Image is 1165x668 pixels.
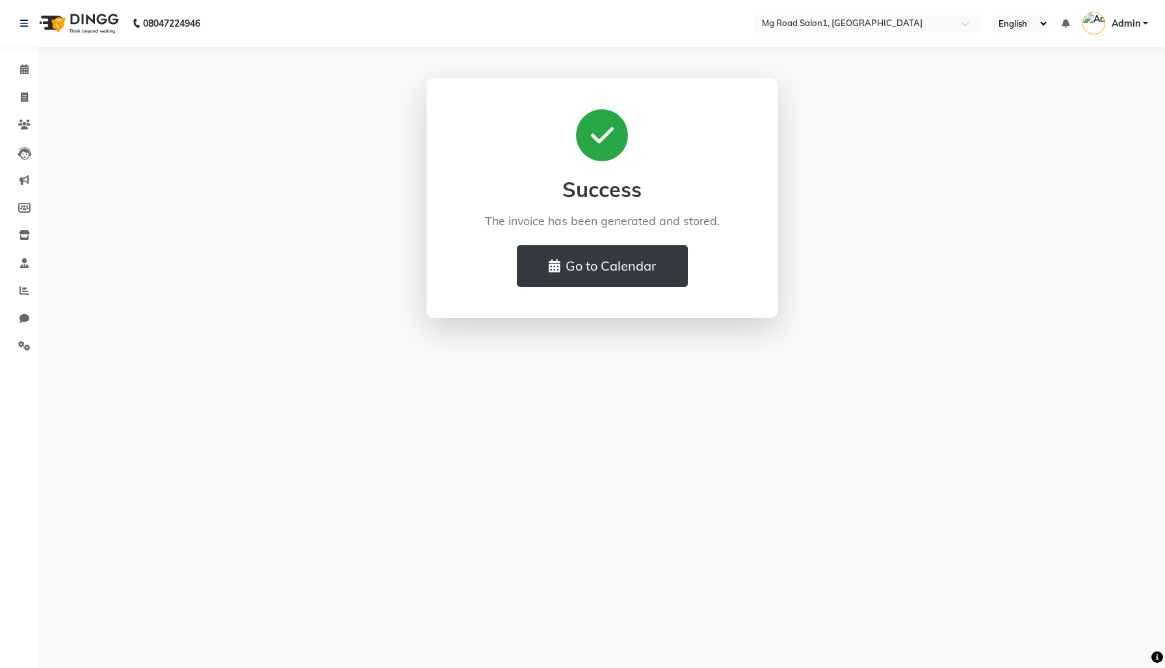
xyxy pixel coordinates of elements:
[1112,17,1140,31] span: Admin
[143,5,200,42] b: 08047224946
[33,5,122,42] img: logo
[458,212,746,229] p: The invoice has been generated and stored.
[517,245,688,287] button: Go to Calendar
[1082,12,1105,34] img: Admin
[458,177,746,202] h2: Success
